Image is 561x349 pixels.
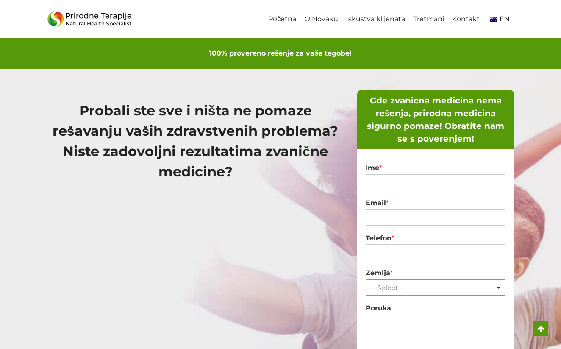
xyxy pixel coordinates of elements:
[366,304,505,313] label: Poruka
[300,10,342,29] a: O Novaku
[361,94,510,145] h5: Gde zvanicna medicina nema rešenja, prirodna medicina sigurno pomaze! Obratite nam se s poverenjem!
[47,101,344,182] h1: Probali ste sve i ništa ne pomaze rešavanju vaših zdravstvenih problema? Niste zadovoljni rezulta...
[370,284,496,292] div: —Select—
[366,164,505,173] label: Ime
[10,48,551,59] h6: 100% provereno rešenje za vaše tegobe!
[264,10,300,29] a: Početna
[484,10,514,29] a: en_AUEN
[366,199,505,208] label: Email
[47,9,132,30] img: Prirodne_Terapije_Logo - Prirodne Terapije
[366,269,505,278] label: Zemlja
[366,234,505,243] label: Telefon
[490,17,497,22] img: English
[342,10,409,29] a: Iskustva klijenata
[448,10,484,29] a: Kontakt
[533,321,548,336] a: Scroll to top
[500,15,510,23] span: EN
[409,10,448,29] a: Tretmani
[264,10,514,29] nav: Primary Navigation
